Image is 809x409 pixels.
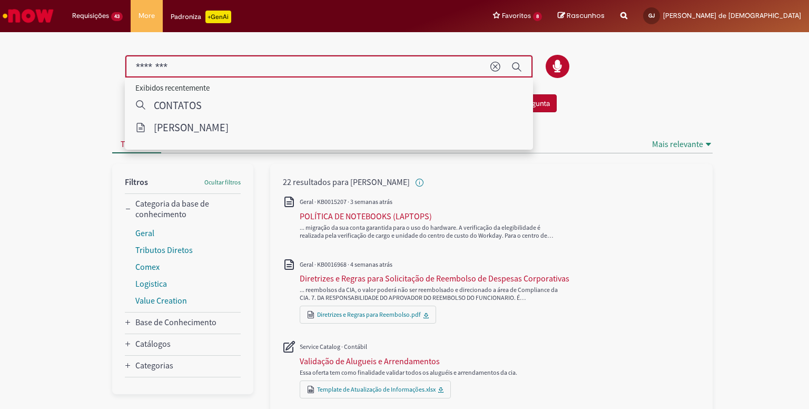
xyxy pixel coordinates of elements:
[205,11,231,23] p: +GenAi
[171,11,231,23] div: Padroniza
[72,11,109,21] span: Requisições
[1,5,55,26] img: ServiceNow
[567,11,605,21] span: Rascunhos
[558,11,605,21] a: Rascunhos
[139,11,155,21] span: More
[502,11,531,21] span: Favoritos
[111,12,123,21] span: 43
[533,12,542,21] span: 8
[663,11,801,20] span: [PERSON_NAME] de [DEMOGRAPHIC_DATA]
[648,12,655,19] span: GJ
